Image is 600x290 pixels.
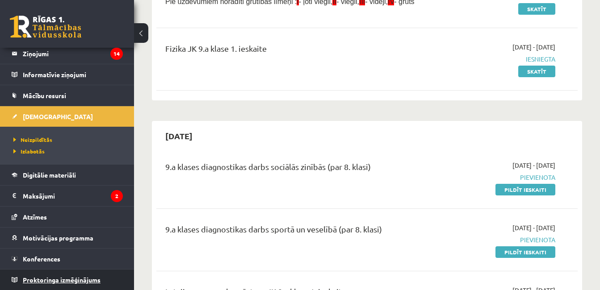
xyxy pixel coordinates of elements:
[23,43,123,64] legend: Ziņojumi
[165,42,421,59] div: Fizika JK 9.a klase 1. ieskaite
[495,184,555,195] a: Pildīt ieskaiti
[23,64,123,85] legend: Informatīvie ziņojumi
[434,235,555,244] span: Pievienota
[12,249,123,269] a: Konferences
[12,64,123,85] a: Informatīvie ziņojumi
[23,171,76,179] span: Digitālie materiāli
[23,91,66,99] span: Mācību resursi
[512,42,555,52] span: [DATE] - [DATE]
[12,269,123,290] a: Proktoringa izmēģinājums
[165,161,421,177] div: 9.a klases diagnostikas darbs sociālās zinībās (par 8. klasi)
[156,125,201,146] h2: [DATE]
[23,213,47,221] span: Atzīmes
[12,165,123,185] a: Digitālie materiāli
[165,223,421,240] div: 9.a klases diagnostikas darbs sportā un veselībā (par 8. klasi)
[434,54,555,64] span: Iesniegta
[23,112,93,120] span: [DEMOGRAPHIC_DATA]
[13,148,45,155] span: Izlabotās
[12,85,123,106] a: Mācību resursi
[13,136,52,143] span: Neizpildītās
[23,276,101,284] span: Proktoringa izmēģinājums
[23,186,123,206] legend: Maksājumi
[518,66,555,77] a: Skatīt
[111,190,123,202] i: 2
[12,207,123,227] a: Atzīmes
[512,223,555,232] span: [DATE] - [DATE]
[12,186,123,206] a: Maksājumi2
[12,43,123,64] a: Ziņojumi14
[12,106,123,127] a: [DEMOGRAPHIC_DATA]
[434,173,555,182] span: Pievienota
[495,246,555,258] a: Pildīt ieskaiti
[13,136,125,144] a: Neizpildītās
[23,255,60,263] span: Konferences
[13,147,125,155] a: Izlabotās
[110,48,123,60] i: 14
[512,161,555,170] span: [DATE] - [DATE]
[23,234,93,242] span: Motivācijas programma
[518,3,555,15] a: Skatīt
[12,228,123,248] a: Motivācijas programma
[10,16,81,38] a: Rīgas 1. Tālmācības vidusskola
